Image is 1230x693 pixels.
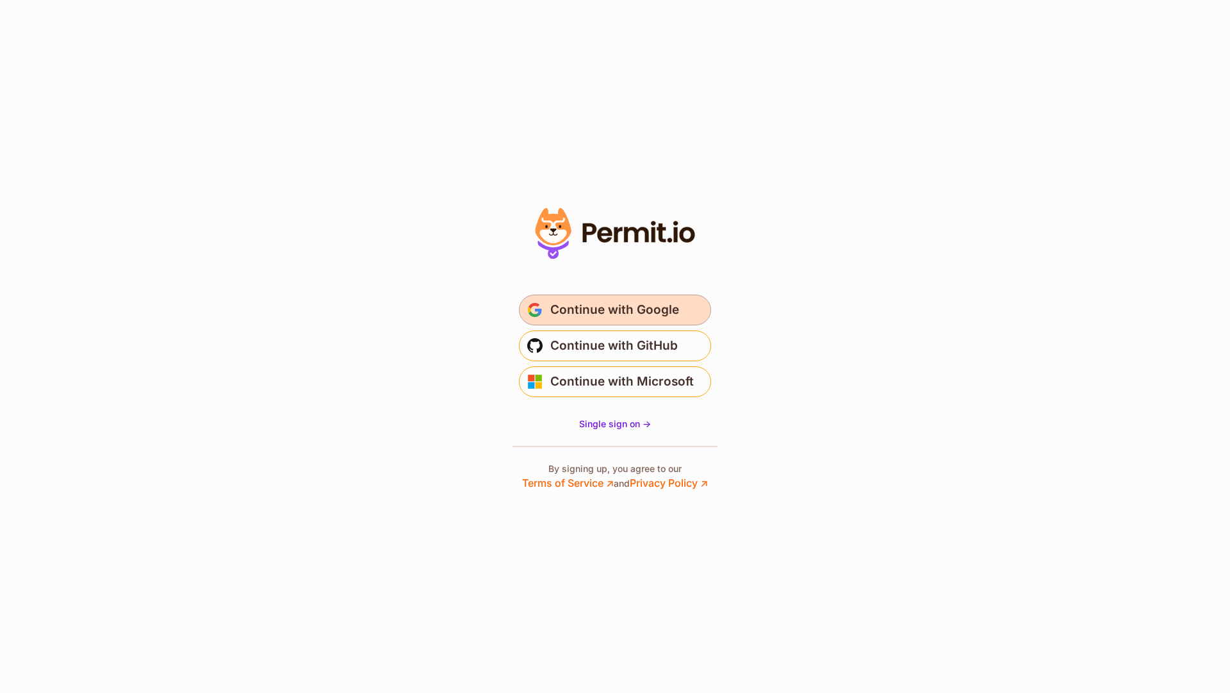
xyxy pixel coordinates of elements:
[519,366,711,397] button: Continue with Microsoft
[630,477,708,489] a: Privacy Policy ↗
[550,336,678,356] span: Continue with GitHub
[519,295,711,325] button: Continue with Google
[519,330,711,361] button: Continue with GitHub
[550,300,679,320] span: Continue with Google
[579,418,651,430] a: Single sign on ->
[522,477,614,489] a: Terms of Service ↗
[522,462,708,491] p: By signing up, you agree to our and
[550,371,694,392] span: Continue with Microsoft
[579,418,651,429] span: Single sign on ->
